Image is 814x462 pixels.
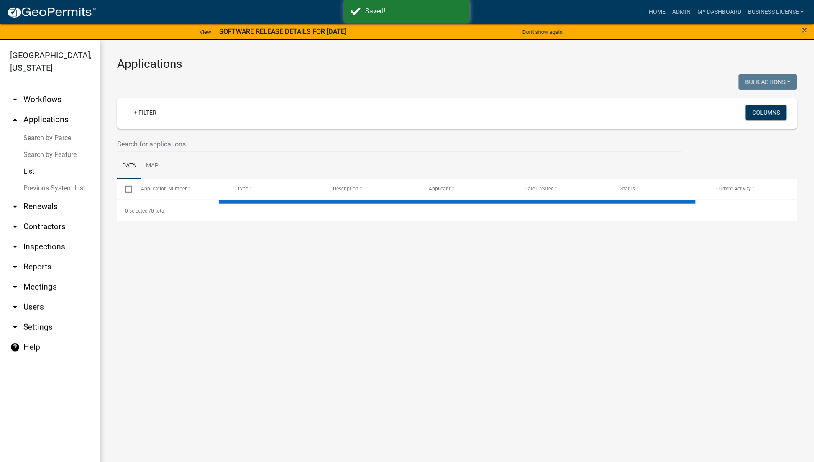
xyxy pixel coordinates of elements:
[229,179,325,199] datatable-header-cell: Type
[10,342,20,352] i: help
[333,186,358,192] span: Description
[802,25,808,35] button: Close
[10,95,20,105] i: arrow_drop_down
[117,200,797,221] div: 0 total
[421,179,517,199] datatable-header-cell: Applicant
[10,242,20,252] i: arrow_drop_down
[10,262,20,272] i: arrow_drop_down
[739,74,797,90] button: Bulk Actions
[745,4,807,20] a: BUSINESS LICENSE
[669,4,694,20] a: Admin
[196,25,215,39] a: View
[10,115,20,125] i: arrow_drop_up
[141,153,164,180] a: Map
[220,28,347,36] strong: SOFTWARE RELEASE DETAILS FOR [DATE]
[10,282,20,292] i: arrow_drop_down
[117,136,682,153] input: Search for applications
[10,322,20,332] i: arrow_drop_down
[429,186,451,192] span: Applicant
[325,179,421,199] datatable-header-cell: Description
[237,186,248,192] span: Type
[746,105,787,120] button: Columns
[621,186,635,192] span: Status
[694,4,745,20] a: My Dashboard
[525,186,554,192] span: Date Created
[141,186,187,192] span: Application Number
[10,302,20,312] i: arrow_drop_down
[802,24,808,36] span: ×
[519,25,566,39] button: Don't show again
[709,179,804,199] datatable-header-cell: Current Activity
[10,202,20,212] i: arrow_drop_down
[117,179,133,199] datatable-header-cell: Select
[10,222,20,232] i: arrow_drop_down
[133,179,229,199] datatable-header-cell: Application Number
[645,4,669,20] a: Home
[365,6,463,16] div: Saved!
[717,186,751,192] span: Current Activity
[613,179,709,199] datatable-header-cell: Status
[125,208,151,214] span: 0 selected /
[517,179,612,199] datatable-header-cell: Date Created
[117,153,141,180] a: Data
[127,105,163,120] a: + Filter
[117,57,797,71] h3: Applications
